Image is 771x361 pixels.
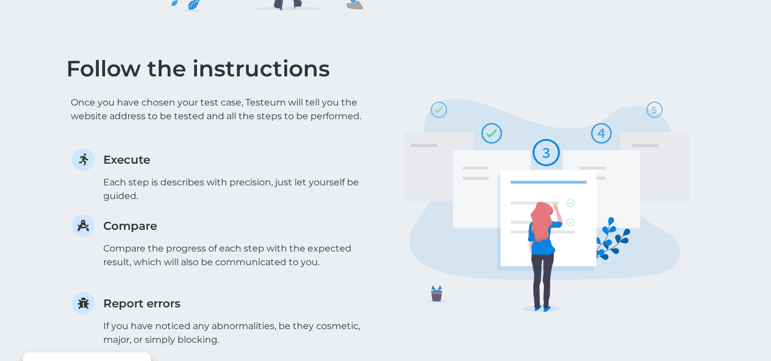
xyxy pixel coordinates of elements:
[103,242,369,269] p: Compare the progress of each step with the expected result, which will also be communicated to you.
[404,99,689,312] img: TESTERS IMG 3
[71,97,361,121] span: Once you have chosen your test case, Testeum will tell you the website address to be tested and a...
[103,153,150,167] span: Execute
[103,319,374,347] p: If you have noticed any abnormalities, be they cosmetic, major, or simply blocking.
[103,297,180,310] span: Report errors
[103,176,369,203] p: Each step is describes with precision, just let yourself be guided.
[103,219,157,233] span: Compare
[66,58,380,80] h2: Follow the instructions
